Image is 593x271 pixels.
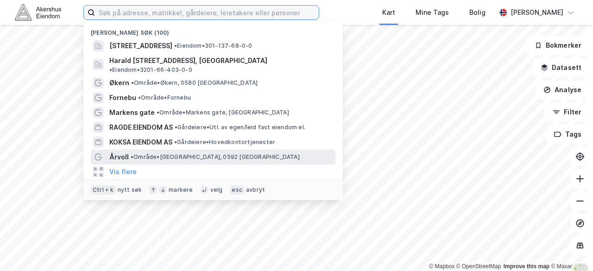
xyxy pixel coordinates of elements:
span: • [174,42,177,49]
a: OpenStreetMap [456,263,501,270]
iframe: Chat Widget [547,227,593,271]
div: nytt søk [118,186,142,194]
span: Område • Økern, 0580 [GEOGRAPHIC_DATA] [131,79,258,87]
button: Datasett [533,58,589,77]
span: Område • Markens gate, [GEOGRAPHIC_DATA] [157,109,289,116]
span: Årvoll [109,151,129,163]
span: • [131,79,134,86]
button: Tags [546,125,589,144]
span: [STREET_ADDRESS] [109,40,172,51]
span: KOKSA EIENDOM AS [109,137,172,148]
span: Eiendom • 3201-66-403-0-0 [109,66,192,74]
div: markere [169,186,193,194]
span: Markens gate [109,107,155,118]
span: Gårdeiere • Hovedkontortjenester [174,139,275,146]
img: akershus-eiendom-logo.9091f326c980b4bce74ccdd9f866810c.svg [15,4,61,20]
div: esc [230,185,244,195]
span: • [131,153,133,160]
div: velg [210,186,223,194]
div: Mine Tags [416,7,449,18]
span: Eiendom • 301-137-68-0-0 [174,42,252,50]
span: Område • [GEOGRAPHIC_DATA], 0592 [GEOGRAPHIC_DATA] [131,153,300,161]
div: Kart [382,7,395,18]
span: Gårdeiere • Utl. av egen/leid fast eiendom el. [175,124,305,131]
span: • [157,109,159,116]
span: Område • Fornebu [138,94,191,101]
a: Mapbox [429,263,454,270]
div: Ctrl + k [91,185,116,195]
span: • [109,66,112,73]
span: • [138,94,141,101]
div: [PERSON_NAME] [511,7,563,18]
a: Improve this map [504,263,549,270]
button: Filter [545,103,589,121]
span: Harald [STREET_ADDRESS], [GEOGRAPHIC_DATA] [109,55,267,66]
span: • [174,139,177,145]
div: Kontrollprogram for chat [547,227,593,271]
button: Vis flere [109,166,137,177]
span: • [175,124,177,131]
span: RAGDE EIENDOM AS [109,122,173,133]
div: [PERSON_NAME] søk (100) [83,22,343,38]
span: Økern [109,77,129,88]
input: Søk på adresse, matrikkel, gårdeiere, leietakere eller personer [95,6,319,19]
button: Bokmerker [527,36,589,55]
div: Bolig [469,7,486,18]
span: Fornebu [109,92,136,103]
div: avbryt [246,186,265,194]
button: Analyse [536,81,589,99]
